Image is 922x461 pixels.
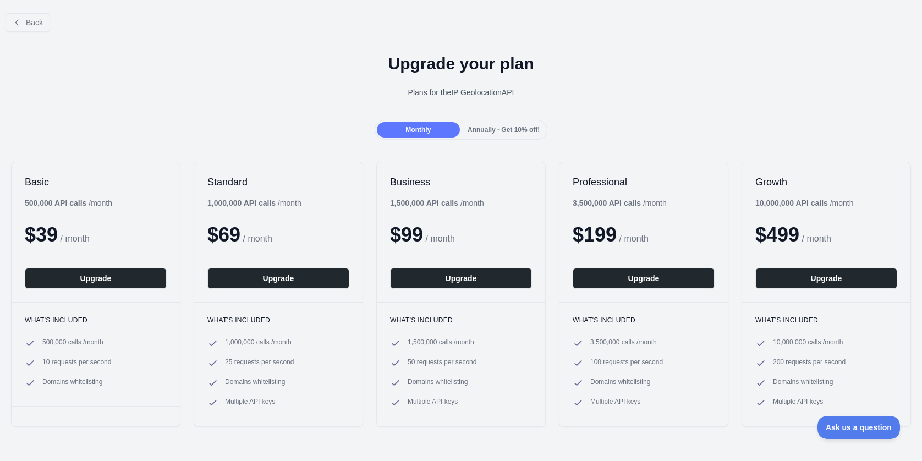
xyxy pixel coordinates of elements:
[573,175,715,189] h2: Professional
[573,197,667,208] div: / month
[390,223,423,246] span: $ 99
[817,416,900,439] iframe: Toggle Customer Support
[755,175,897,189] h2: Growth
[390,199,458,207] b: 1,500,000 API calls
[755,197,854,208] div: / month
[390,175,532,189] h2: Business
[573,199,641,207] b: 3,500,000 API calls
[573,223,617,246] span: $ 199
[390,197,484,208] div: / month
[207,175,349,189] h2: Standard
[755,199,828,207] b: 10,000,000 API calls
[755,223,799,246] span: $ 499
